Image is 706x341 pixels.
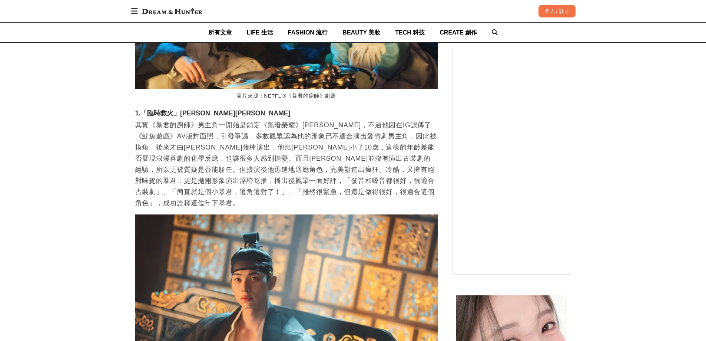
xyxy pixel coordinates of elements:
span: TECH 科技 [395,29,425,36]
figcaption: 圖片來源：NETFLIX《暴君的廚師》劇照 [135,89,438,104]
a: TECH 科技 [395,23,425,42]
strong: 1.「臨時救火」[PERSON_NAME][PERSON_NAME] [135,109,291,117]
span: FASHION 流行 [288,29,328,36]
img: Dream & Hunter [138,4,206,18]
span: CREATE 創作 [440,29,477,36]
a: BEAUTY 美妝 [342,23,380,42]
span: LIFE 生活 [247,29,273,36]
a: 所有文章 [208,23,232,42]
div: 登入 / 註冊 [538,5,576,17]
a: CREATE 創作 [440,23,477,42]
span: BEAUTY 美妝 [342,29,380,36]
p: 其實《暴君的廚師》男主角一開始是鎖定《黑暗榮耀》[PERSON_NAME]，不過他因在IG誤傳了《魷魚遊戲》AV版封面照，引發爭議，多數觀眾認為他的形象已不適合演出愛情劇男主角，因此被換角。後來... [135,119,438,209]
a: FASHION 流行 [288,23,328,42]
a: LIFE 生活 [247,23,273,42]
span: 所有文章 [208,29,232,36]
